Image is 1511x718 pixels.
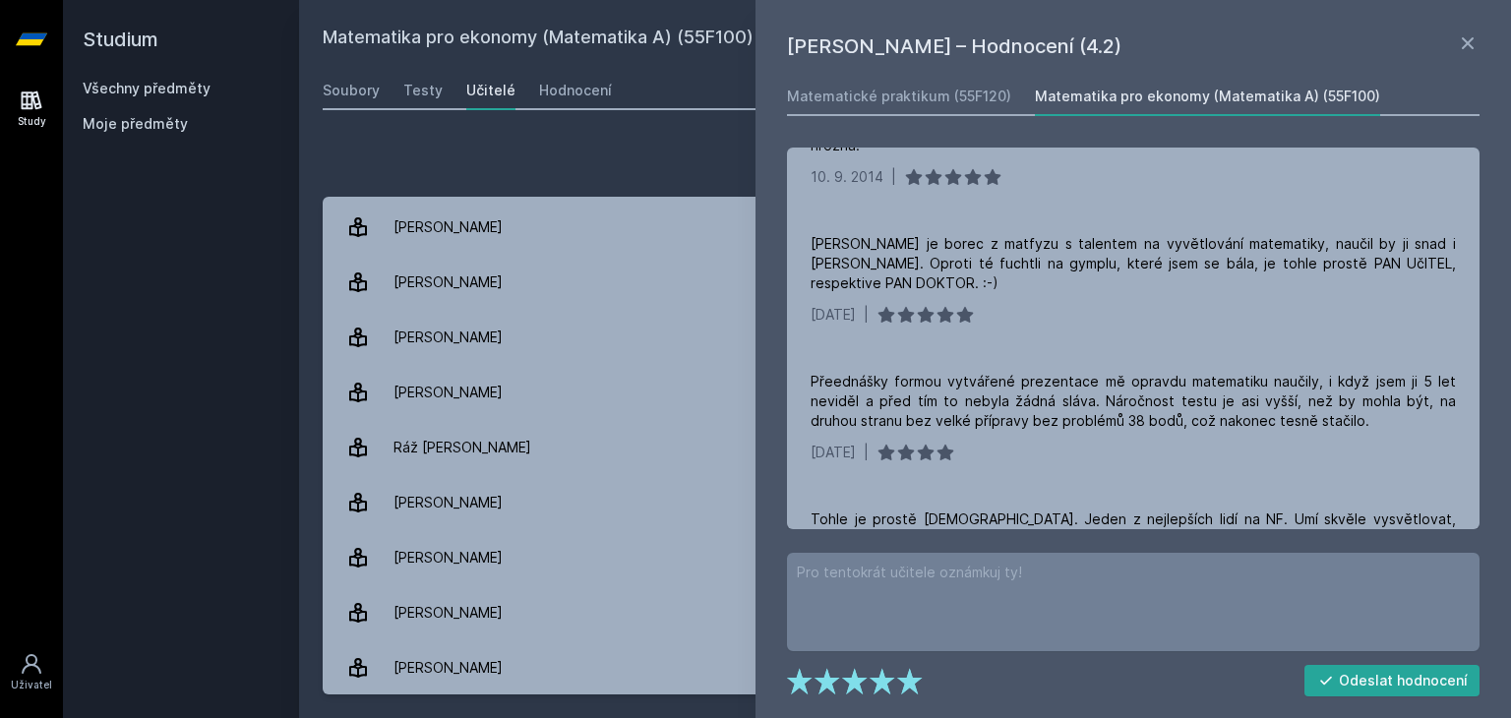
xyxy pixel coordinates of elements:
[323,24,1267,55] h2: Matematika pro ekonomy (Matematika A) (55F100)
[811,372,1456,431] div: Přeednášky formou vytvářené prezentace mě opravdu matematiku naučily, i když jsem ji 5 let nevidě...
[323,420,1487,475] a: Ráž [PERSON_NAME] 2 hodnocení 3.0
[83,80,211,96] a: Všechny předměty
[393,373,503,412] div: [PERSON_NAME]
[323,585,1487,640] a: [PERSON_NAME] 3 hodnocení 3.3
[323,71,380,110] a: Soubory
[811,234,1456,293] div: [PERSON_NAME] je borec z matfyzu s talentem na vyvětlování matematiky, naučil by ji snad i [PERSO...
[403,71,443,110] a: Testy
[393,648,503,688] div: [PERSON_NAME]
[323,310,1487,365] a: [PERSON_NAME] 8 hodnocení 4.9
[864,305,869,325] div: |
[323,365,1487,420] a: [PERSON_NAME] 7 hodnocení 5.0
[323,475,1487,530] a: [PERSON_NAME] 3 hodnocení 1.7
[4,79,59,139] a: Study
[864,443,869,462] div: |
[403,81,443,100] div: Testy
[811,509,1456,568] div: Tohle je prostě [DEMOGRAPHIC_DATA]. Jeden z nejlepších lidí na NF. Umí skvěle vysvětlovat, zápisk...
[539,81,612,100] div: Hodnocení
[323,530,1487,585] a: [PERSON_NAME] 7 hodnocení 4.9
[811,167,883,187] div: 10. 9. 2014
[1304,665,1481,696] button: Odeslat hodnocení
[393,428,531,467] div: Ráž [PERSON_NAME]
[18,114,46,129] div: Study
[83,114,188,134] span: Moje předměty
[393,483,503,522] div: [PERSON_NAME]
[466,71,515,110] a: Učitelé
[393,538,503,577] div: [PERSON_NAME]
[393,208,503,247] div: [PERSON_NAME]
[4,642,59,702] a: Uživatel
[811,305,856,325] div: [DATE]
[891,167,896,187] div: |
[811,443,856,462] div: [DATE]
[393,593,503,632] div: [PERSON_NAME]
[539,71,612,110] a: Hodnocení
[393,318,503,357] div: [PERSON_NAME]
[323,640,1487,695] a: [PERSON_NAME] 3 hodnocení 5.0
[393,263,503,302] div: [PERSON_NAME]
[466,81,515,100] div: Učitelé
[323,200,1487,255] a: [PERSON_NAME] 1 hodnocení 4.0
[323,81,380,100] div: Soubory
[11,678,52,692] div: Uživatel
[323,255,1487,310] a: [PERSON_NAME] 35 hodnocení 4.2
